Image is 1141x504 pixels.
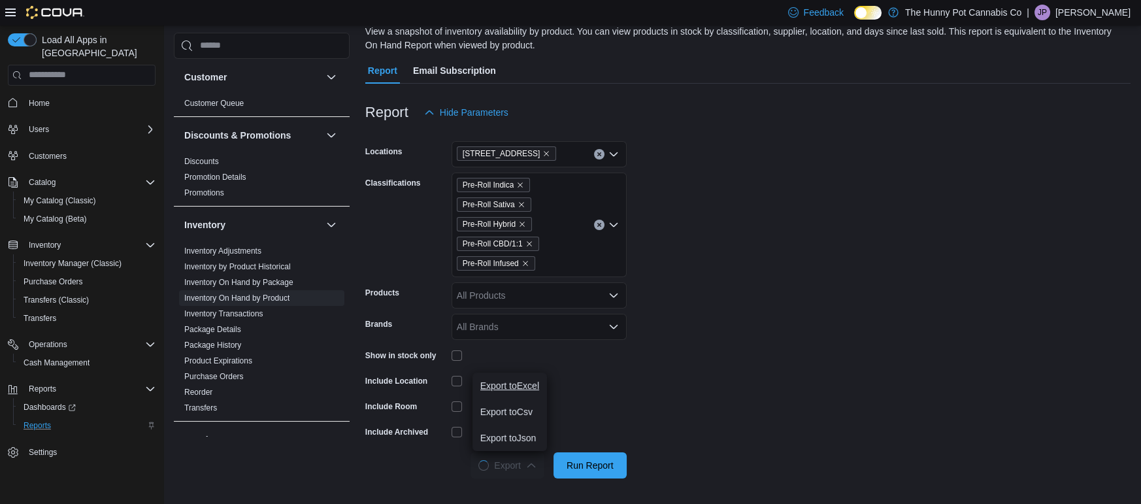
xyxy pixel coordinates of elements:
span: Load All Apps in [GEOGRAPHIC_DATA] [37,33,156,59]
span: Pre-Roll Hybrid [457,217,532,231]
span: Pre-Roll Infused [463,257,519,270]
span: Run Report [567,459,614,472]
label: Include Room [365,401,417,412]
a: Customer Queue [184,99,244,108]
span: Pre-Roll CBD/1:1 [463,237,523,250]
a: Transfers (Classic) [18,292,94,308]
span: Cash Management [24,358,90,368]
span: Settings [24,444,156,460]
button: Export toExcel [472,373,547,399]
button: Reports [3,380,161,398]
a: Promotion Details [184,173,246,182]
button: Purchase Orders [13,273,161,291]
span: Email Subscription [413,58,496,84]
a: Package Details [184,325,241,334]
h3: Discounts & Promotions [184,129,291,142]
span: Pre-Roll Indica [457,178,531,192]
button: Reports [13,416,161,435]
button: Discounts & Promotions [184,129,321,142]
span: Inventory On Hand by Product [184,293,289,303]
span: Customer Queue [184,98,244,109]
button: Clear input [594,149,604,160]
button: Run Report [554,452,627,479]
a: My Catalog (Classic) [18,193,101,209]
span: Discounts [184,156,219,167]
span: Export [478,452,536,479]
span: Hide Parameters [440,106,508,119]
button: Remove Pre-Roll Hybrid from selection in this group [518,220,526,228]
button: My Catalog (Classic) [13,192,161,210]
label: Classifications [365,178,421,188]
img: Cova [26,6,84,19]
span: Reorder [184,387,212,397]
button: Export toCsv [472,399,547,425]
span: Customers [24,148,156,164]
button: Catalog [3,173,161,192]
span: Purchase Orders [24,277,83,287]
a: My Catalog (Beta) [18,211,92,227]
a: Dashboards [13,398,161,416]
button: Export toJson [472,425,547,451]
nav: Complex example [8,88,156,496]
span: Operations [29,339,67,350]
a: Inventory Manager (Classic) [18,256,127,271]
a: Customers [24,148,72,164]
span: [STREET_ADDRESS] [463,147,540,160]
span: Users [29,124,49,135]
span: Dashboards [24,402,76,412]
span: Inventory [29,240,61,250]
span: My Catalog (Beta) [24,214,87,224]
label: Products [365,288,399,298]
input: Dark Mode [854,6,882,20]
div: Jason Polizzi [1034,5,1050,20]
span: Pre-Roll Indica [463,178,514,192]
button: Cash Management [13,354,161,372]
a: Product Expirations [184,356,252,365]
span: Inventory Manager (Classic) [24,258,122,269]
span: Inventory Adjustments [184,246,261,256]
button: Home [3,93,161,112]
span: Catalog [24,175,156,190]
span: Purchase Orders [18,274,156,290]
label: Locations [365,146,403,157]
span: Reports [18,418,156,433]
span: Export to Excel [480,380,539,391]
button: Remove Pre-Roll Infused from selection in this group [521,260,529,267]
a: Settings [24,445,62,460]
p: [PERSON_NAME] [1055,5,1131,20]
span: My Catalog (Beta) [18,211,156,227]
label: Show in stock only [365,350,437,361]
button: Inventory Manager (Classic) [13,254,161,273]
button: Loyalty [184,433,321,446]
span: Inventory On Hand by Package [184,277,293,288]
h3: Report [365,105,408,120]
span: Dashboards [18,399,156,415]
a: Inventory On Hand by Package [184,278,293,287]
span: Transfers [24,313,56,324]
a: Inventory by Product Historical [184,262,291,271]
div: Customer [174,95,350,116]
span: Reports [29,384,56,394]
span: Transfers (Classic) [24,295,89,305]
h3: Inventory [184,218,225,231]
a: Transfers [184,403,217,412]
span: Inventory Transactions [184,309,263,319]
button: Catalog [24,175,61,190]
a: Cash Management [18,355,95,371]
button: Inventory [24,237,66,253]
span: Reports [24,420,51,431]
span: Transfers [18,311,156,326]
button: Open list of options [608,220,619,230]
div: Discounts & Promotions [174,154,350,206]
span: Package Details [184,324,241,335]
button: LoadingExport [471,452,544,479]
button: Transfers [13,309,161,328]
button: Hide Parameters [419,99,514,126]
a: Home [24,95,55,111]
span: Settings [29,447,57,458]
span: Inventory by Product Historical [184,261,291,272]
button: Remove Pre-Roll Sativa from selection in this group [518,201,525,209]
label: Brands [365,319,392,329]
